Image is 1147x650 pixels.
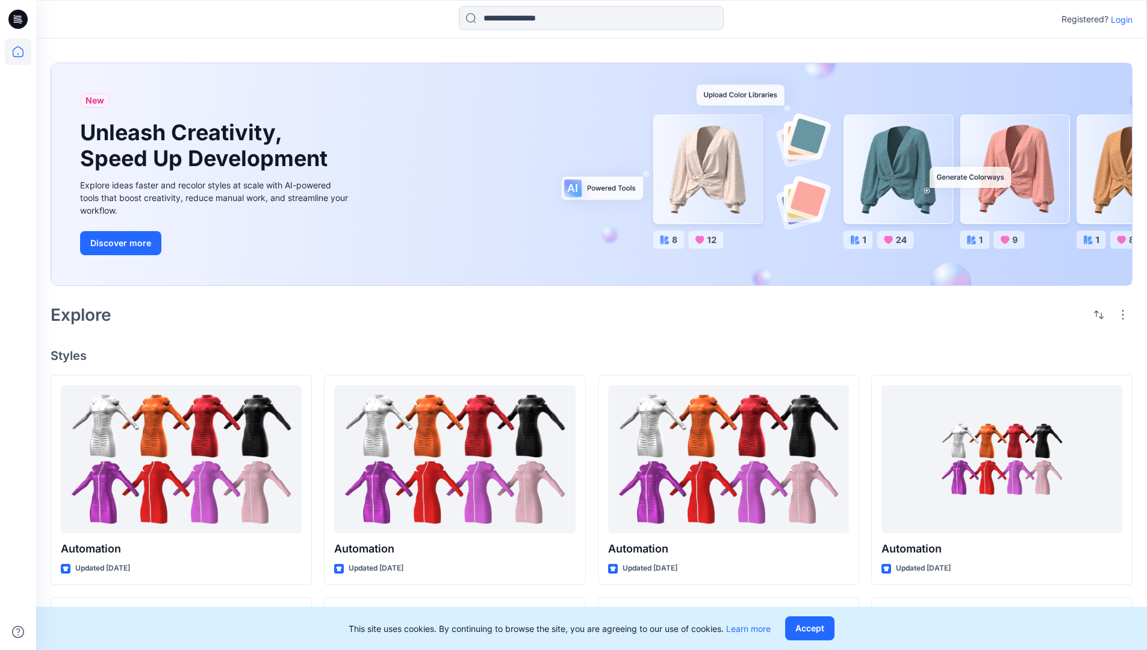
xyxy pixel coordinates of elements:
[51,348,1133,363] h4: Styles
[608,540,849,557] p: Automation
[80,231,351,255] a: Discover more
[75,562,130,575] p: Updated [DATE]
[1062,12,1108,26] p: Registered?
[881,385,1122,534] a: Automation
[726,624,771,634] a: Learn more
[334,540,575,557] p: Automation
[881,540,1122,557] p: Automation
[1111,13,1133,26] p: Login
[334,385,575,534] a: Automation
[61,385,302,534] a: Automation
[80,231,161,255] button: Discover more
[80,179,351,217] div: Explore ideas faster and recolor styles at scale with AI-powered tools that boost creativity, red...
[61,540,302,557] p: Automation
[785,616,835,640] button: Accept
[608,385,849,534] a: Automation
[85,93,104,108] span: New
[51,305,111,324] h2: Explore
[349,562,403,575] p: Updated [DATE]
[80,120,333,172] h1: Unleash Creativity, Speed Up Development
[349,622,771,635] p: This site uses cookies. By continuing to browse the site, you are agreeing to our use of cookies.
[623,562,677,575] p: Updated [DATE]
[896,562,951,575] p: Updated [DATE]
